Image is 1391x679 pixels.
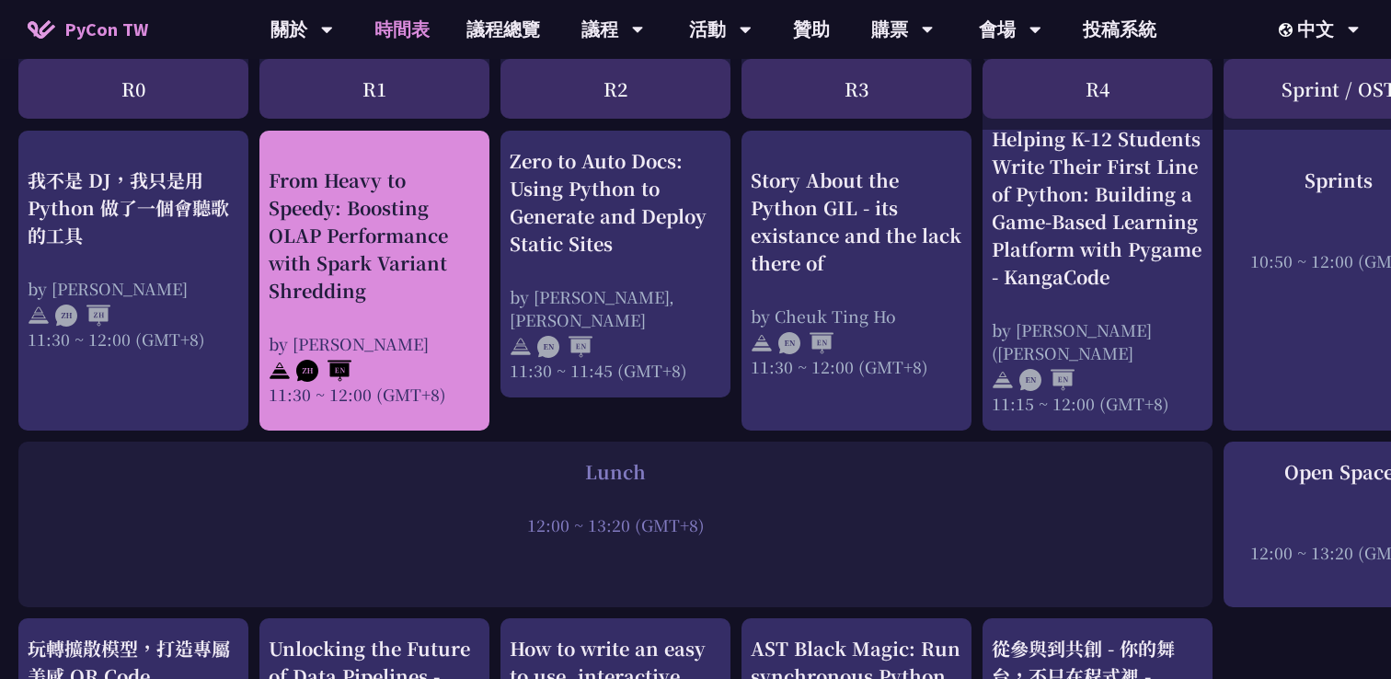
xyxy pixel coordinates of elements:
img: ENEN.5a408d1.svg [537,336,592,358]
a: PyCon TW [9,6,167,52]
a: Story About the Python GIL - its existance and the lack there of by Cheuk Ting Ho 11:30 ~ 12:00 (... [751,147,962,415]
div: R1 [259,59,489,119]
img: ZHZH.38617ef.svg [55,305,110,327]
img: ENEN.5a408d1.svg [778,332,833,354]
div: by [PERSON_NAME] ([PERSON_NAME] [992,318,1203,364]
a: Zero to Auto Docs: Using Python to Generate and Deploy Static Sites by [PERSON_NAME], [PERSON_NAM... [510,147,721,382]
div: R4 [983,59,1213,119]
div: by [PERSON_NAME] [28,276,239,299]
img: ZHEN.371966e.svg [296,360,351,382]
div: by [PERSON_NAME], [PERSON_NAME] [510,285,721,331]
img: Locale Icon [1279,23,1297,37]
img: ENEN.5a408d1.svg [1019,369,1075,391]
img: Home icon of PyCon TW 2025 [28,20,55,39]
img: svg+xml;base64,PHN2ZyB4bWxucz0iaHR0cDovL3d3dy53My5vcmcvMjAwMC9zdmciIHdpZHRoPSIyNCIgaGVpZ2h0PSIyNC... [510,336,532,358]
img: svg+xml;base64,PHN2ZyB4bWxucz0iaHR0cDovL3d3dy53My5vcmcvMjAwMC9zdmciIHdpZHRoPSIyNCIgaGVpZ2h0PSIyNC... [751,332,773,354]
div: R3 [741,59,971,119]
span: PyCon TW [64,16,148,43]
a: From Heavy to Speedy: Boosting OLAP Performance with Spark Variant Shredding by [PERSON_NAME] 11:... [269,147,480,415]
div: 我不是 DJ，我只是用 Python 做了一個會聽歌的工具 [28,166,239,248]
div: From Heavy to Speedy: Boosting OLAP Performance with Spark Variant Shredding [269,166,480,304]
div: Helping K-12 Students Write Their First Line of Python: Building a Game-Based Learning Platform w... [992,125,1203,291]
div: Zero to Auto Docs: Using Python to Generate and Deploy Static Sites [510,147,721,258]
div: 11:30 ~ 12:00 (GMT+8) [28,327,239,350]
div: by Cheuk Ting Ho [751,304,962,327]
a: Helping K-12 Students Write Their First Line of Python: Building a Game-Based Learning Platform w... [992,114,1203,415]
div: by [PERSON_NAME] [269,331,480,354]
div: Story About the Python GIL - its existance and the lack there of [751,166,962,276]
img: svg+xml;base64,PHN2ZyB4bWxucz0iaHR0cDovL3d3dy53My5vcmcvMjAwMC9zdmciIHdpZHRoPSIyNCIgaGVpZ2h0PSIyNC... [28,305,50,327]
img: svg+xml;base64,PHN2ZyB4bWxucz0iaHR0cDovL3d3dy53My5vcmcvMjAwMC9zdmciIHdpZHRoPSIyNCIgaGVpZ2h0PSIyNC... [992,369,1014,391]
div: 11:30 ~ 12:00 (GMT+8) [269,382,480,405]
div: 11:30 ~ 12:00 (GMT+8) [751,354,962,377]
div: 12:00 ~ 13:20 (GMT+8) [28,513,1203,536]
img: svg+xml;base64,PHN2ZyB4bWxucz0iaHR0cDovL3d3dy53My5vcmcvMjAwMC9zdmciIHdpZHRoPSIyNCIgaGVpZ2h0PSIyNC... [269,360,291,382]
a: 我不是 DJ，我只是用 Python 做了一個會聽歌的工具 by [PERSON_NAME] 11:30 ~ 12:00 (GMT+8) [28,147,239,415]
div: 11:30 ~ 11:45 (GMT+8) [510,359,721,382]
div: 11:15 ~ 12:00 (GMT+8) [992,392,1203,415]
div: R0 [18,59,248,119]
div: Lunch [28,458,1203,486]
div: R2 [500,59,730,119]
